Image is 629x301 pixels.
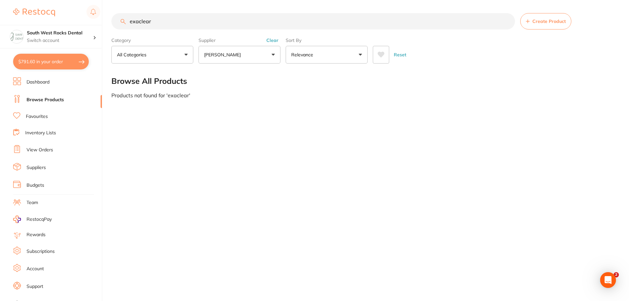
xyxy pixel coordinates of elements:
[27,216,52,223] span: RestocqPay
[111,92,616,98] div: Products not found for ' exaclear '
[27,97,64,103] a: Browse Products
[27,266,44,272] a: Account
[27,37,93,44] p: Switch account
[286,37,368,43] label: Sort By
[27,283,43,290] a: Support
[199,37,280,43] label: Supplier
[111,13,515,29] input: Search Products
[111,46,193,64] button: All Categories
[600,272,616,288] div: Open Intercom Messenger
[26,113,48,120] a: Favourites
[111,77,187,86] h2: Browse All Products
[27,164,46,171] a: Suppliers
[13,216,52,223] a: RestocqPay
[27,199,38,206] a: Team
[532,19,566,24] span: Create Product
[25,130,56,136] a: Inventory Lists
[13,216,21,223] img: RestocqPay
[13,9,55,16] img: Restocq Logo
[10,30,23,43] img: South West Rocks Dental
[27,79,49,85] a: Dashboard
[520,13,571,29] button: Create Product
[614,272,619,277] span: 2
[111,37,193,43] label: Category
[27,232,46,238] a: Rewards
[117,51,149,58] p: All Categories
[199,46,280,64] button: [PERSON_NAME]
[204,51,243,58] p: [PERSON_NAME]
[392,46,408,64] button: Reset
[27,248,55,255] a: Subscriptions
[27,30,93,36] h4: South West Rocks Dental
[264,37,280,43] button: Clear
[291,51,316,58] p: Relevance
[13,5,55,20] a: Restocq Logo
[13,54,89,69] button: $791.60 in your order
[27,182,44,189] a: Budgets
[27,147,53,153] a: View Orders
[286,46,368,64] button: Relevance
